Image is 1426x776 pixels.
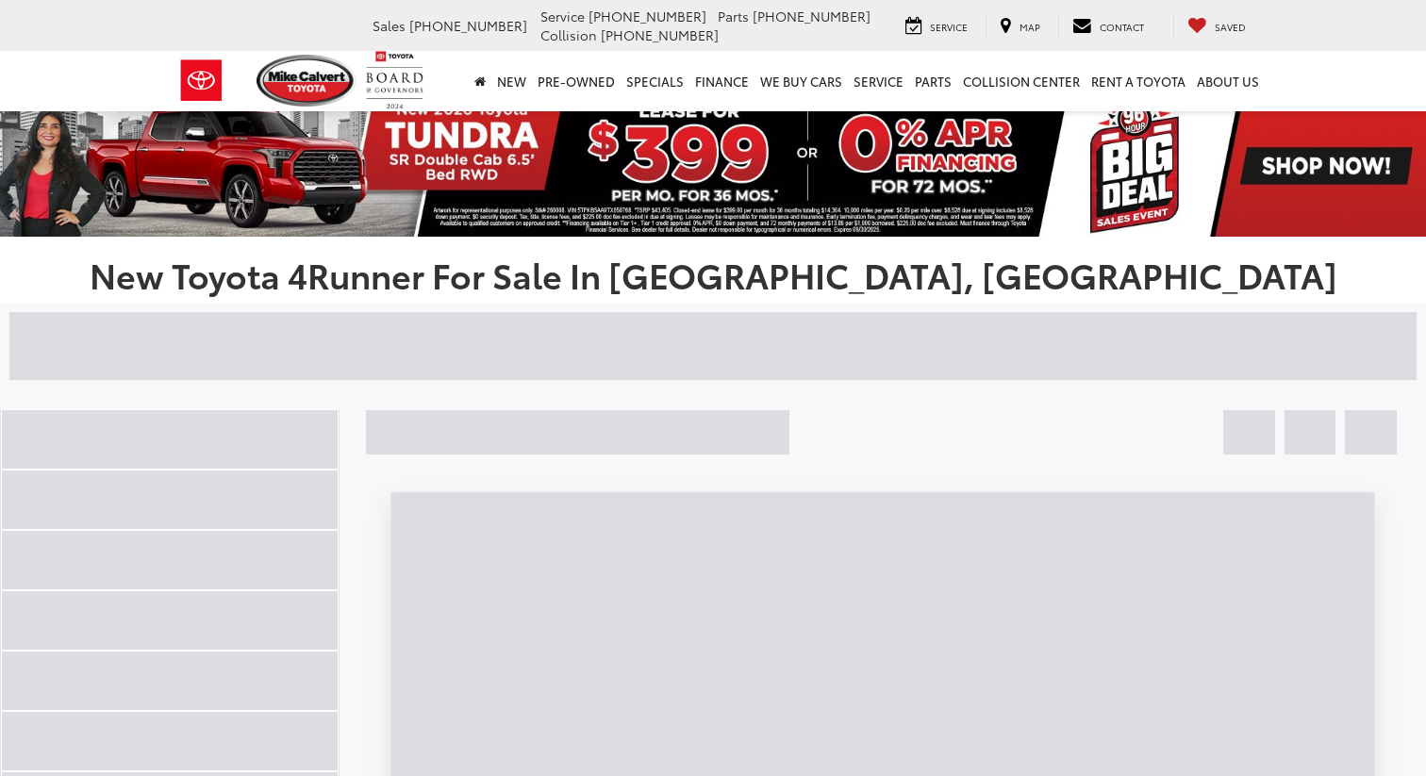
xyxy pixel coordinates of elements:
span: [PHONE_NUMBER] [409,16,527,35]
a: Home [469,51,491,111]
span: Parts [718,7,749,25]
a: Pre-Owned [532,51,621,111]
a: Service [891,16,982,37]
a: Parts [909,51,957,111]
span: Service [540,7,585,25]
a: Contact [1058,16,1158,37]
a: Collision Center [957,51,1086,111]
span: Saved [1215,20,1246,34]
img: Toyota [166,50,237,111]
a: WE BUY CARS [754,51,848,111]
span: [PHONE_NUMBER] [753,7,871,25]
img: Mike Calvert Toyota [257,55,356,107]
a: Service [848,51,909,111]
span: Service [930,20,968,34]
a: My Saved Vehicles [1173,16,1260,37]
a: About Us [1191,51,1265,111]
a: Rent a Toyota [1086,51,1191,111]
a: Finance [689,51,754,111]
span: [PHONE_NUMBER] [589,7,706,25]
span: Map [1020,20,1040,34]
a: New [491,51,532,111]
span: Sales [373,16,406,35]
span: Collision [540,25,597,44]
a: Map [986,16,1054,37]
a: Specials [621,51,689,111]
span: [PHONE_NUMBER] [601,25,719,44]
span: Contact [1100,20,1144,34]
